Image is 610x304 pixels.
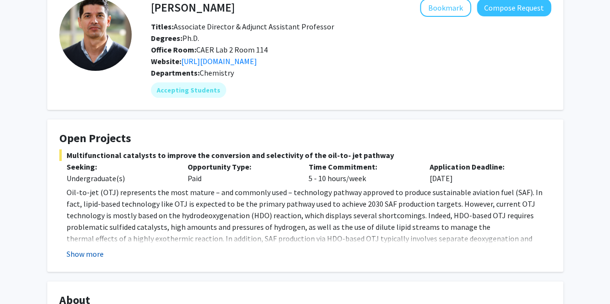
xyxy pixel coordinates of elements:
[67,233,551,256] p: thermal effects of a highly exothermic reaction. In addition, SAF production via HDO-based OTJ ty...
[151,33,182,43] b: Degrees:
[67,186,551,233] p: Oil-to-jet (OTJ) represents the most mature – and commonly used – technology pathway approved to ...
[188,161,294,172] p: Opportunity Type:
[309,161,415,172] p: Time Commitment:
[67,172,173,184] div: Undergraduate(s)
[67,248,104,260] button: Show more
[59,132,551,145] h4: Open Projects
[151,45,196,54] b: Office Room:
[67,161,173,172] p: Seeking:
[59,149,551,161] span: Multifunctional catalysts to improve the conversion and selectivity of the oil-to- jet pathway
[181,56,257,66] a: Opens in a new tab
[180,161,301,184] div: Paid
[151,45,268,54] span: CAER Lab 2 Room 114
[7,261,41,297] iframe: Chat
[151,68,200,78] b: Departments:
[151,22,334,31] span: Associate Director & Adjunct Assistant Professor
[151,82,226,98] mat-chip: Accepting Students
[430,161,536,172] p: Application Deadline:
[200,68,234,78] span: Chemistry
[151,22,174,31] b: Titles:
[151,33,199,43] span: Ph.D.
[301,161,422,184] div: 5 - 10 hours/week
[422,161,543,184] div: [DATE]
[151,56,181,66] b: Website:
